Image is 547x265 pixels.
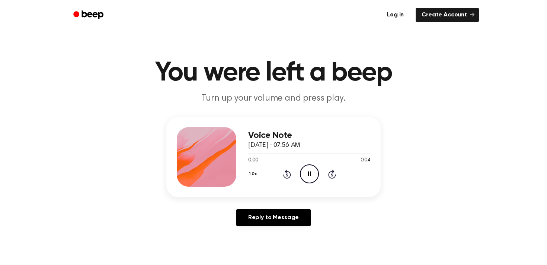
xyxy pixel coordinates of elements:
[416,8,479,22] a: Create Account
[248,157,258,164] span: 0:00
[131,92,416,105] p: Turn up your volume and press play.
[380,6,411,23] a: Log in
[83,60,464,86] h1: You were left a beep
[248,130,370,141] h3: Voice Note
[248,168,259,180] button: 1.0x
[361,157,370,164] span: 0:04
[68,8,110,22] a: Beep
[248,142,300,149] span: [DATE] · 07:56 AM
[236,209,311,226] a: Reply to Message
